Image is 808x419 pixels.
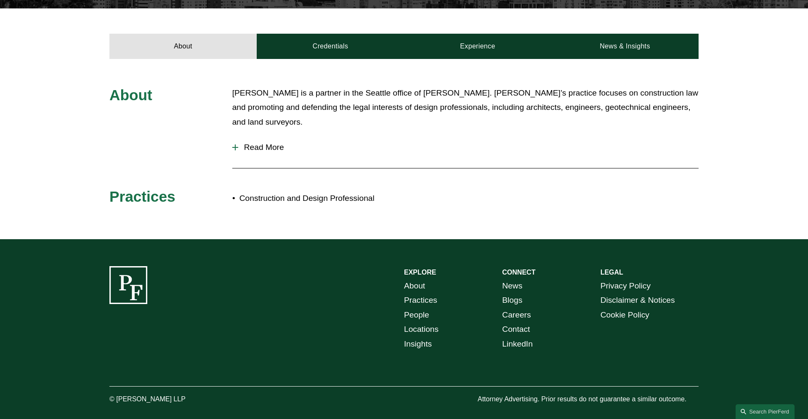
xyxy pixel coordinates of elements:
[601,269,623,276] strong: LEGAL
[109,188,175,205] span: Practices
[109,34,257,59] a: About
[502,322,530,337] a: Contact
[551,34,699,59] a: News & Insights
[502,293,522,308] a: Blogs
[232,86,699,130] p: [PERSON_NAME] is a partner in the Seattle office of [PERSON_NAME]. [PERSON_NAME]’s practice focus...
[502,279,522,294] a: News
[404,279,425,294] a: About
[232,136,699,158] button: Read More
[404,269,436,276] strong: EXPLORE
[502,337,533,352] a: LinkedIn
[736,404,795,419] a: Search this site
[109,393,232,406] p: © [PERSON_NAME] LLP
[601,293,675,308] a: Disclaimer & Notices
[238,143,699,152] span: Read More
[404,322,439,337] a: Locations
[601,308,649,323] a: Cookie Policy
[601,279,651,294] a: Privacy Policy
[502,269,535,276] strong: CONNECT
[109,87,152,103] span: About
[239,191,404,206] p: Construction and Design Professional
[404,293,437,308] a: Practices
[478,393,699,406] p: Attorney Advertising. Prior results do not guarantee a similar outcome.
[257,34,404,59] a: Credentials
[404,308,429,323] a: People
[404,337,432,352] a: Insights
[404,34,551,59] a: Experience
[502,308,531,323] a: Careers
